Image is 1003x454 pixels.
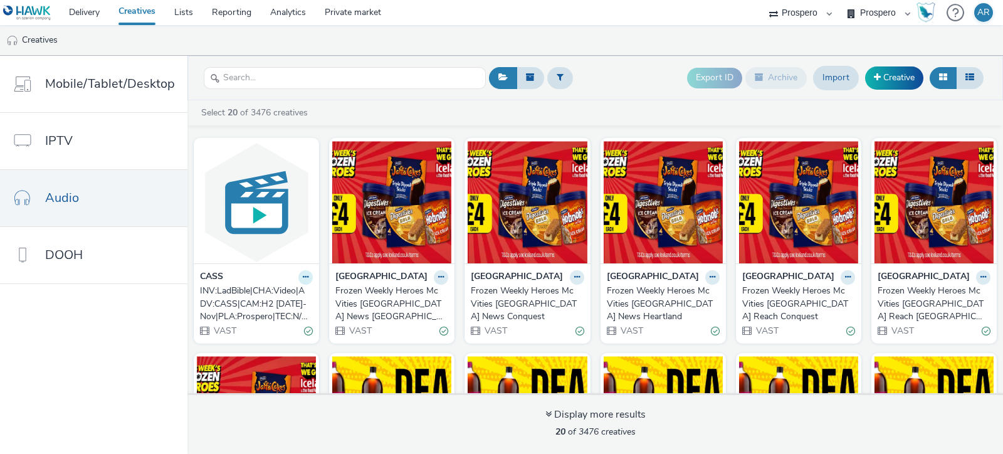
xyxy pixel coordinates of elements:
[607,285,715,323] div: Frozen Weekly Heroes McVities [GEOGRAPHIC_DATA] News Heartland
[916,3,935,23] img: Hawk Academy
[483,325,507,337] span: VAST
[200,285,313,323] a: INV:LadBible|CHA:Video|ADV:CASS|CAM:H2 [DATE]-Nov|PLA:Prospero|TEC:N/A|PHA:H2|OBJ:Awareness|BME:P...
[878,285,990,323] a: Frozen Weekly Heroes McVities [GEOGRAPHIC_DATA] Reach [GEOGRAPHIC_DATA]
[545,408,646,422] div: Display more results
[813,66,859,90] a: Import
[865,66,923,89] a: Creative
[204,67,486,89] input: Search...
[607,270,699,285] strong: [GEOGRAPHIC_DATA]
[555,426,565,438] strong: 20
[890,325,914,337] span: VAST
[956,67,984,88] button: Table
[878,270,970,285] strong: [GEOGRAPHIC_DATA]
[200,107,313,119] a: Select of 3476 creatives
[555,426,636,438] span: of 3476 creatives
[200,285,308,323] div: INV:LadBible|CHA:Video|ADV:CASS|CAM:H2 [DATE]-Nov|PLA:Prospero|TEC:N/A|PHA:H2|OBJ:Awareness|BME:P...
[739,141,858,263] img: Frozen Weekly Heroes McVities Iceland Reach Conquest visual
[977,3,990,22] div: AR
[687,68,742,88] button: Export ID
[3,5,51,21] img: undefined Logo
[200,270,223,285] strong: CASS
[335,285,443,323] div: Frozen Weekly Heroes McVities [GEOGRAPHIC_DATA] News [GEOGRAPHIC_DATA]
[228,107,238,119] strong: 20
[6,34,19,47] img: audio
[711,324,720,337] div: Valid
[471,285,584,323] a: Frozen Weekly Heroes McVities [GEOGRAPHIC_DATA] News Conquest
[471,285,579,323] div: Frozen Weekly Heroes McVities [GEOGRAPHIC_DATA] News Conquest
[742,285,850,323] div: Frozen Weekly Heroes McVities [GEOGRAPHIC_DATA] Reach Conquest
[348,325,372,337] span: VAST
[468,141,587,263] img: Frozen Weekly Heroes McVities Iceland News Conquest visual
[619,325,643,337] span: VAST
[439,324,448,337] div: Valid
[745,67,807,88] button: Archive
[982,324,990,337] div: Valid
[335,270,428,285] strong: [GEOGRAPHIC_DATA]
[878,285,985,323] div: Frozen Weekly Heroes McVities [GEOGRAPHIC_DATA] Reach [GEOGRAPHIC_DATA]
[197,141,316,263] img: INV:LadBible|CHA:Video|ADV:CASS|CAM:H2 25 Sept-Nov|PLA:Prospero|TEC:N/A|PHA:H2|OBJ:Awareness|BME:...
[335,285,448,323] a: Frozen Weekly Heroes McVities [GEOGRAPHIC_DATA] News [GEOGRAPHIC_DATA]
[607,285,720,323] a: Frozen Weekly Heroes McVities [GEOGRAPHIC_DATA] News Heartland
[916,3,940,23] a: Hawk Academy
[846,324,855,337] div: Valid
[755,325,779,337] span: VAST
[45,189,79,207] span: Audio
[874,141,994,263] img: Frozen Weekly Heroes McVities Iceland Reach London visual
[304,324,313,337] div: Valid
[604,141,723,263] img: Frozen Weekly Heroes McVities Iceland News Heartland visual
[45,132,73,150] span: IPTV
[471,270,563,285] strong: [GEOGRAPHIC_DATA]
[45,246,83,264] span: DOOH
[45,75,175,93] span: Mobile/Tablet/Desktop
[742,285,855,323] a: Frozen Weekly Heroes McVities [GEOGRAPHIC_DATA] Reach Conquest
[930,67,957,88] button: Grid
[742,270,834,285] strong: [GEOGRAPHIC_DATA]
[575,324,584,337] div: Valid
[213,325,236,337] span: VAST
[332,141,451,263] img: Frozen Weekly Heroes McVities Iceland News London visual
